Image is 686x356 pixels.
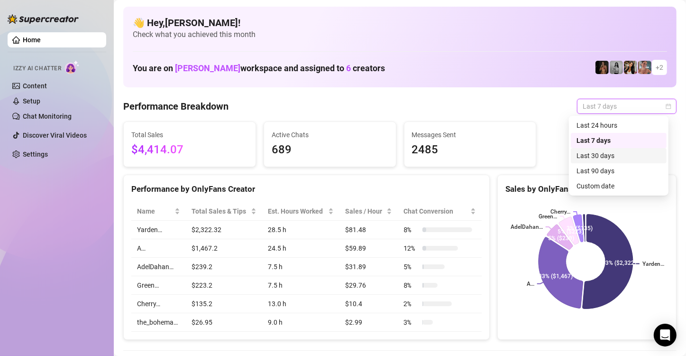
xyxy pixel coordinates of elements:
[403,243,419,253] span: 12 %
[131,239,186,258] td: A…
[175,63,240,73] span: [PERSON_NAME]
[13,64,61,73] span: Izzy AI Chatter
[23,97,40,105] a: Setup
[133,29,667,40] span: Check what you achieved this month
[23,82,47,90] a: Content
[131,276,186,295] td: Green…
[339,276,398,295] td: $29.76
[576,135,661,146] div: Last 7 days
[131,221,186,239] td: Yarden…
[403,317,419,328] span: 3 %
[262,313,339,332] td: 9.0 h
[403,299,419,309] span: 2 %
[571,133,667,148] div: Last 7 days
[186,239,263,258] td: $1,467.2
[571,118,667,133] div: Last 24 hours
[131,130,248,140] span: Total Sales
[595,61,609,74] img: the_bohema
[131,202,186,221] th: Name
[23,36,41,44] a: Home
[186,295,263,313] td: $135.2
[398,202,481,221] th: Chat Conversion
[23,131,87,139] a: Discover Viral Videos
[339,313,398,332] td: $2.99
[186,276,263,295] td: $223.2
[262,239,339,258] td: 24.5 h
[345,206,384,216] span: Sales / Hour
[656,62,663,73] span: + 2
[505,183,668,196] div: Sales by OnlyFans Creator
[339,202,398,221] th: Sales / Hour
[131,295,186,313] td: Cherry…
[137,206,173,216] span: Name
[339,221,398,239] td: $81.48
[272,141,388,159] span: 689
[186,258,263,276] td: $239.2
[527,281,534,287] text: A…
[192,206,249,216] span: Total Sales & Tips
[576,120,661,131] div: Last 24 hours
[403,262,419,272] span: 5 %
[262,221,339,239] td: 28.5 h
[186,221,263,239] td: $2,322.32
[539,213,557,220] text: Green…
[23,150,48,158] a: Settings
[8,14,79,24] img: logo-BBDzfeDw.svg
[571,178,667,194] div: Custom date
[654,324,677,347] div: Open Intercom Messenger
[339,295,398,313] td: $10.4
[576,150,661,161] div: Last 30 days
[666,103,671,109] span: calendar
[571,163,667,178] div: Last 90 days
[23,112,72,120] a: Chat Monitoring
[610,61,623,74] img: A
[339,258,398,276] td: $31.89
[186,202,263,221] th: Total Sales & Tips
[576,166,661,176] div: Last 90 days
[268,206,326,216] div: Est. Hours Worked
[272,130,388,140] span: Active Chats
[412,130,529,140] span: Messages Sent
[262,295,339,313] td: 13.0 h
[624,61,637,74] img: AdelDahan
[262,276,339,295] td: 7.5 h
[550,208,570,215] text: Cherry…
[583,99,671,113] span: Last 7 days
[123,100,229,113] h4: Performance Breakdown
[65,60,80,74] img: AI Chatter
[638,61,651,74] img: Yarden
[262,258,339,276] td: 7.5 h
[186,313,263,332] td: $26.95
[511,224,543,230] text: AdelDahan…
[403,280,419,290] span: 8 %
[642,261,664,267] text: Yarden…
[131,183,482,196] div: Performance by OnlyFans Creator
[571,148,667,163] div: Last 30 days
[339,239,398,258] td: $59.89
[133,16,667,29] h4: 👋 Hey, [PERSON_NAME] !
[576,181,661,191] div: Custom date
[131,141,248,159] span: $4,414.07
[403,225,419,235] span: 8 %
[346,63,351,73] span: 6
[131,313,186,332] td: the_bohema…
[403,206,468,216] span: Chat Conversion
[131,258,186,276] td: AdelDahan…
[133,63,385,74] h1: You are on workspace and assigned to creators
[412,141,529,159] span: 2485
